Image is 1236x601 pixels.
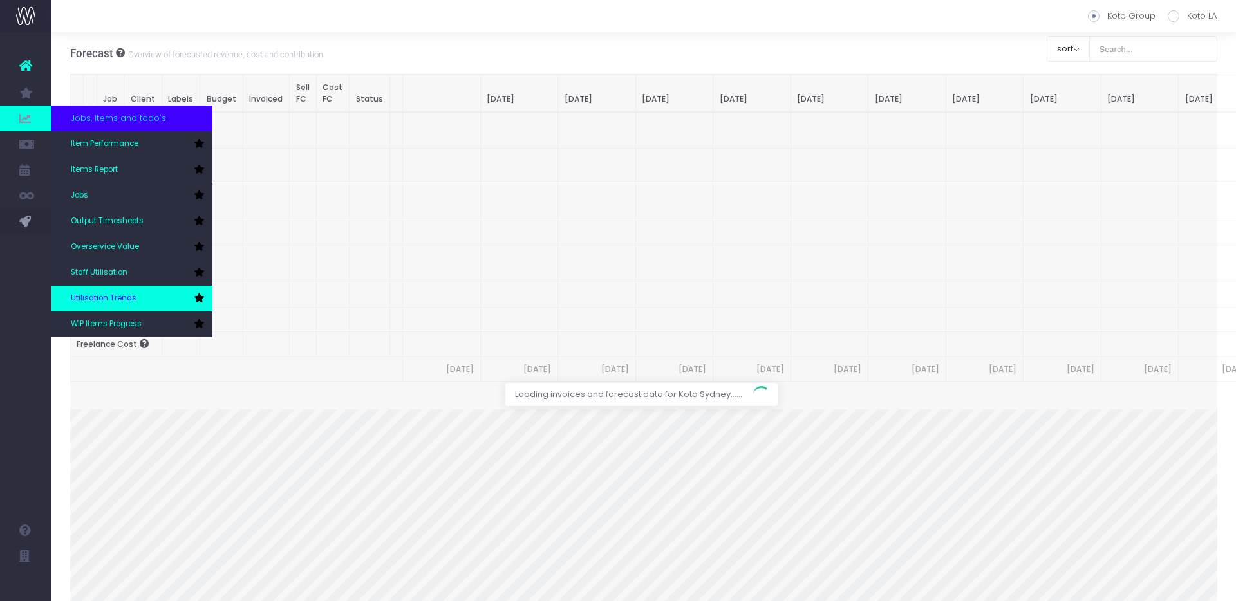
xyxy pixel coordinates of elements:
span: Jobs [71,190,88,201]
span: Jobs, items and todo's [71,112,166,125]
span: Output Timesheets [71,216,144,227]
span: Utilisation Trends [71,293,136,304]
img: images/default_profile_image.png [16,575,35,595]
label: Koto Group [1088,10,1156,23]
a: Jobs [51,183,212,208]
a: Utilisation Trends [51,286,212,311]
a: Output Timesheets [51,208,212,234]
span: Loading invoices and forecast data for Koto Sydney...... [505,383,752,406]
span: Overservice Value [71,241,139,253]
span: Staff Utilisation [71,267,127,279]
button: sort [1047,36,1090,62]
a: Staff Utilisation [51,260,212,286]
a: Items Report [51,157,212,183]
a: WIP Items Progress [51,311,212,337]
span: WIP Items Progress [71,319,142,330]
a: Item Performance [51,131,212,157]
a: Overservice Value [51,234,212,260]
label: Koto LA [1168,10,1217,23]
small: Overview of forecasted revenue, cost and contribution [125,47,323,60]
span: Item Performance [71,138,138,150]
span: Forecast [70,47,113,60]
input: Search... [1089,36,1218,62]
span: Items Report [71,164,118,176]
